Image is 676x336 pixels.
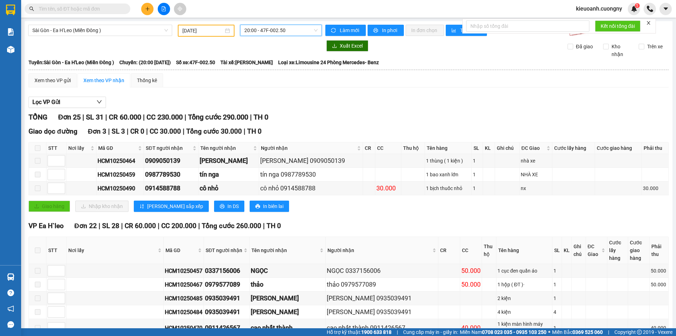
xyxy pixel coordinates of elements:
[244,25,318,36] span: 20:00 - 47F-002.50
[200,170,258,179] div: tín nga
[340,26,360,34] span: Làm mới
[628,237,650,264] th: Cước giao hàng
[609,43,633,58] span: Kho nhận
[198,222,200,230] span: |
[121,222,123,230] span: |
[144,182,199,195] td: 0914588788
[29,127,77,135] span: Giao dọc đường
[263,222,265,230] span: |
[145,6,150,11] span: plus
[7,289,14,296] span: question-circle
[164,264,204,278] td: HCM10250457
[637,330,642,335] span: copyright
[521,171,551,178] div: NHÀ XE
[188,113,248,121] span: Tổng cước 290.000
[46,237,67,264] th: STT
[165,294,202,303] div: HCM10250485
[68,246,156,254] span: Nơi lấy
[361,329,392,335] strong: 1900 633 818
[251,307,324,317] div: [PERSON_NAME]
[631,6,637,12] img: icon-new-feature
[482,237,496,264] th: Thu hộ
[98,184,143,193] div: HCM10250490
[29,222,64,230] span: VP Ea H`leo
[150,127,181,135] span: CC 30.000
[244,127,245,135] span: |
[553,308,561,316] div: 4
[204,264,250,278] td: 0337156006
[29,97,106,108] button: Lọc VP Gửi
[643,184,667,192] div: 30.000
[165,308,202,317] div: HCM10250484
[134,201,209,212] button: sort-ascending[PERSON_NAME] sắp xếp
[205,280,248,289] div: 0979577089
[109,113,141,121] span: CR 60.000
[204,278,250,292] td: 0979577089
[425,142,472,154] th: Tên hàng
[426,157,470,165] div: 1 thùng ( 1 kiện )
[473,157,482,165] div: 1
[29,60,114,65] b: Tuyến: Sài Gòn - Ea H'Leo (Miền Đông )
[644,43,665,50] span: Trên xe
[636,3,638,8] span: 1
[184,113,186,121] span: |
[368,25,404,36] button: printerIn phơi
[29,201,70,212] button: uploadGiao hàng
[7,28,14,36] img: solution-icon
[497,308,551,316] div: 4 kiện
[205,307,248,317] div: 0935039491
[461,323,481,333] div: 40.000
[205,293,248,303] div: 0935039491
[482,329,546,335] strong: 0708 023 035 - 0935 103 250
[32,25,168,36] span: Sài Gòn - Ea H'Leo (Miền Đông )
[146,127,148,135] span: |
[227,202,239,210] span: In DS
[473,184,482,192] div: 1
[186,127,242,135] span: Tổng cước 30.000
[177,6,182,11] span: aim
[7,46,14,53] img: warehouse-icon
[553,294,561,302] div: 1
[200,183,258,193] div: cô nhỏ
[340,42,363,50] span: Xuất Excel
[96,154,144,168] td: HCM10250464
[83,77,124,84] div: Xem theo VP nhận
[327,307,437,317] div: [PERSON_NAME] 0935039491
[363,142,375,154] th: CR
[251,323,324,333] div: cao nhất thành
[137,77,157,84] div: Thống kê
[595,20,640,32] button: Kết nối tổng đài
[327,293,437,303] div: [PERSON_NAME] 0935039491
[495,142,520,154] th: Ghi chú
[202,222,261,230] span: Tổng cước 260.000
[68,144,89,152] span: Nơi lấy
[651,324,667,332] div: 40.000
[588,243,600,258] span: ĐC Giao
[251,293,324,303] div: [PERSON_NAME]
[165,324,202,332] div: HCM10250470
[176,59,215,66] span: Số xe: 47F-002.50
[595,142,641,154] th: Cước giao hàng
[139,204,144,209] span: sort-ascending
[552,142,595,154] th: Cước lấy hàng
[199,168,259,182] td: tín nga
[82,113,84,121] span: |
[497,267,551,275] div: 1 cục đen quần áo
[251,280,324,289] div: thảo
[7,305,14,312] span: notification
[182,27,224,35] input: 10/10/2025
[254,113,268,121] span: TH 0
[401,142,425,154] th: Thu hộ
[562,237,572,264] th: KL
[35,77,71,84] div: Xem theo VP gửi
[521,157,551,165] div: nhà xe
[466,20,589,32] input: Nhập số tổng đài
[165,280,202,289] div: HCM10250467
[127,127,129,135] span: |
[29,6,34,11] span: search
[521,144,545,152] span: ĐC Giao
[183,127,184,135] span: |
[646,20,651,25] span: close
[460,328,546,336] span: Miền Nam
[158,3,170,15] button: file-add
